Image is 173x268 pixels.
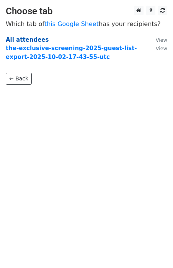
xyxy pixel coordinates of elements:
[6,36,49,43] a: All attendees
[148,45,167,52] a: View
[6,20,167,28] p: Which tab of has your recipients?
[6,45,137,60] a: the-exclusive-screening-2025-guest-list-export-2025-10-02-17-43-55-utc
[6,6,167,17] h3: Choose tab
[44,20,99,28] a: this Google Sheet
[148,36,167,43] a: View
[6,73,32,85] a: ← Back
[156,37,167,43] small: View
[156,46,167,51] small: View
[135,231,173,268] iframe: Chat Widget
